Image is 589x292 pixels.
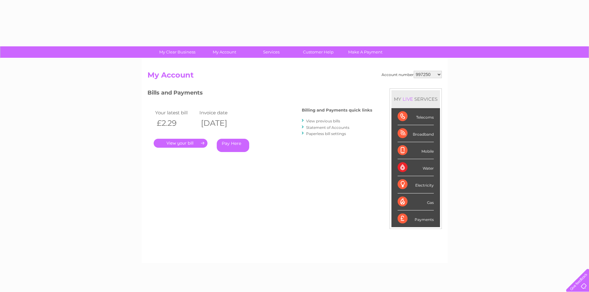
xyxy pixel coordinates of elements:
[398,176,434,193] div: Electricity
[147,71,442,83] h2: My Account
[306,125,349,130] a: Statement of Accounts
[398,159,434,176] div: Water
[398,125,434,142] div: Broadband
[147,88,372,99] h3: Bills and Payments
[154,117,198,129] th: £2.29
[293,46,344,58] a: Customer Help
[217,139,249,152] a: Pay Here
[306,119,340,123] a: View previous bills
[398,142,434,159] div: Mobile
[199,46,250,58] a: My Account
[382,71,442,78] div: Account number
[398,210,434,227] div: Payments
[198,108,242,117] td: Invoice date
[340,46,391,58] a: Make A Payment
[154,139,207,148] a: .
[246,46,297,58] a: Services
[398,108,434,125] div: Telecoms
[401,96,414,102] div: LIVE
[306,131,346,136] a: Paperless bill settings
[391,90,440,108] div: MY SERVICES
[198,117,242,129] th: [DATE]
[398,193,434,210] div: Gas
[302,108,372,112] h4: Billing and Payments quick links
[152,46,203,58] a: My Clear Business
[154,108,198,117] td: Your latest bill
